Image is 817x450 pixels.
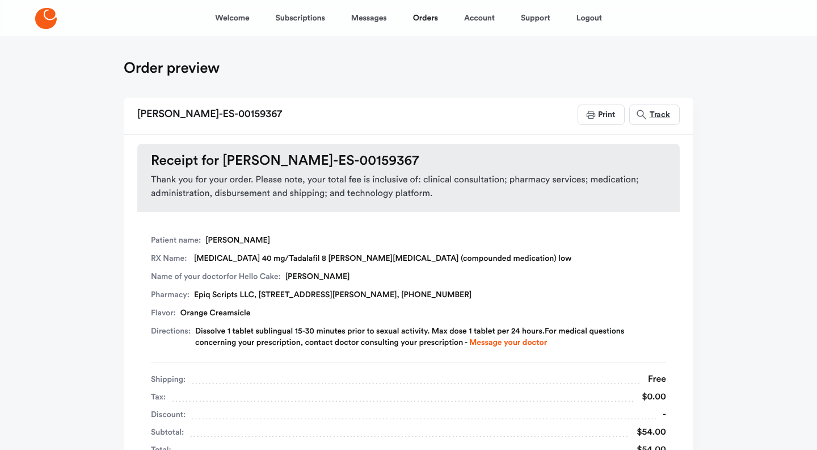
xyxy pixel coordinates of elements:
span: Pharmacy: [151,289,189,301]
div: [PERSON_NAME] [151,271,666,282]
div: $54.00 [630,424,666,440]
div: [MEDICAL_DATA] 40 mg/Tadalafil 8 [PERSON_NAME][MEDICAL_DATA] (compounded medication) low [151,253,666,264]
button: Track [629,105,680,125]
div: $0.00 [635,389,666,405]
span: Discount: [151,407,186,423]
span: Thank you for your order. Please note, your total fee is inclusive of: clinical consultation; pha... [151,173,666,201]
span: Print [597,111,614,119]
a: Messages [351,5,387,32]
a: Support [521,5,550,32]
span: RX Name: [151,253,189,264]
a: Subscriptions [276,5,325,32]
span: Flavor: [151,307,176,319]
span: Tax: [151,389,166,405]
h3: Receipt for [PERSON_NAME]-ES-00159367 [151,153,666,169]
a: Orders [413,5,438,32]
a: Account [464,5,495,32]
span: Patient name: [151,235,201,246]
div: Orange Creamsicle [151,307,666,319]
a: Welcome [215,5,249,32]
button: Print [578,105,624,125]
div: - [656,407,666,423]
span: Directions: [151,326,191,348]
div: Free [641,372,666,388]
div: Epiq Scripts LLC, [STREET_ADDRESS][PERSON_NAME], [PHONE_NUMBER] [151,289,666,301]
h2: [PERSON_NAME]-ES-00159367 [137,105,282,125]
h1: Order preview [124,59,220,77]
span: Subtotal: [151,424,184,440]
div: [PERSON_NAME] [151,235,666,246]
a: Logout [576,5,602,32]
span: Name of your doctor : [151,271,281,282]
a: Message your doctor [469,339,547,347]
div: Dissolve 1 tablet sublingual 15-30 minutes prior to sexual activity. Max dose 1 tablet per 24 hou... [195,326,666,348]
span: Track [648,111,670,119]
span: for Hello Cake [226,273,278,281]
span: Shipping: [151,372,186,388]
